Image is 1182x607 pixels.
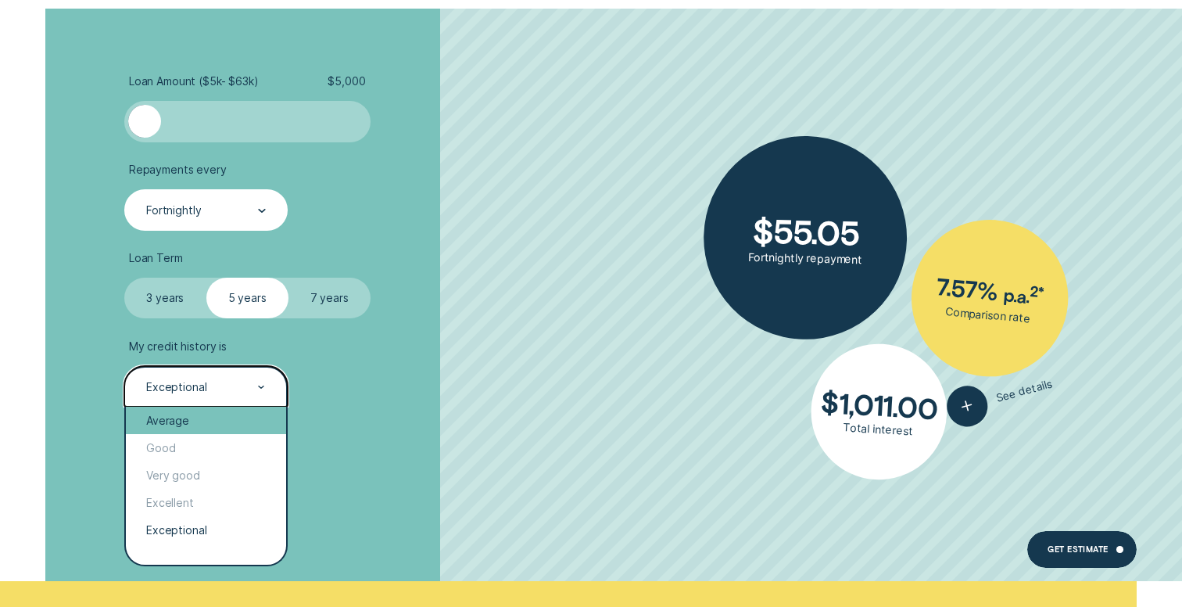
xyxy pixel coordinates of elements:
[129,163,227,177] span: Repayments every
[1027,531,1137,568] a: Get Estimate
[129,74,259,88] span: Loan Amount ( $5k - $63k )
[126,489,286,516] div: Excellent
[129,339,227,354] span: My credit history is
[126,516,286,544] div: Exceptional
[206,278,288,319] label: 5 years
[146,204,201,218] div: Fortnightly
[942,364,1056,431] button: See details
[146,380,206,394] div: Exceptional
[126,462,286,489] div: Very good
[126,434,286,462] div: Good
[129,251,183,265] span: Loan Term
[328,74,365,88] span: $ 5,000
[124,278,206,319] label: 3 years
[994,376,1052,404] span: See details
[288,278,371,319] label: 7 years
[126,407,286,434] div: Average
